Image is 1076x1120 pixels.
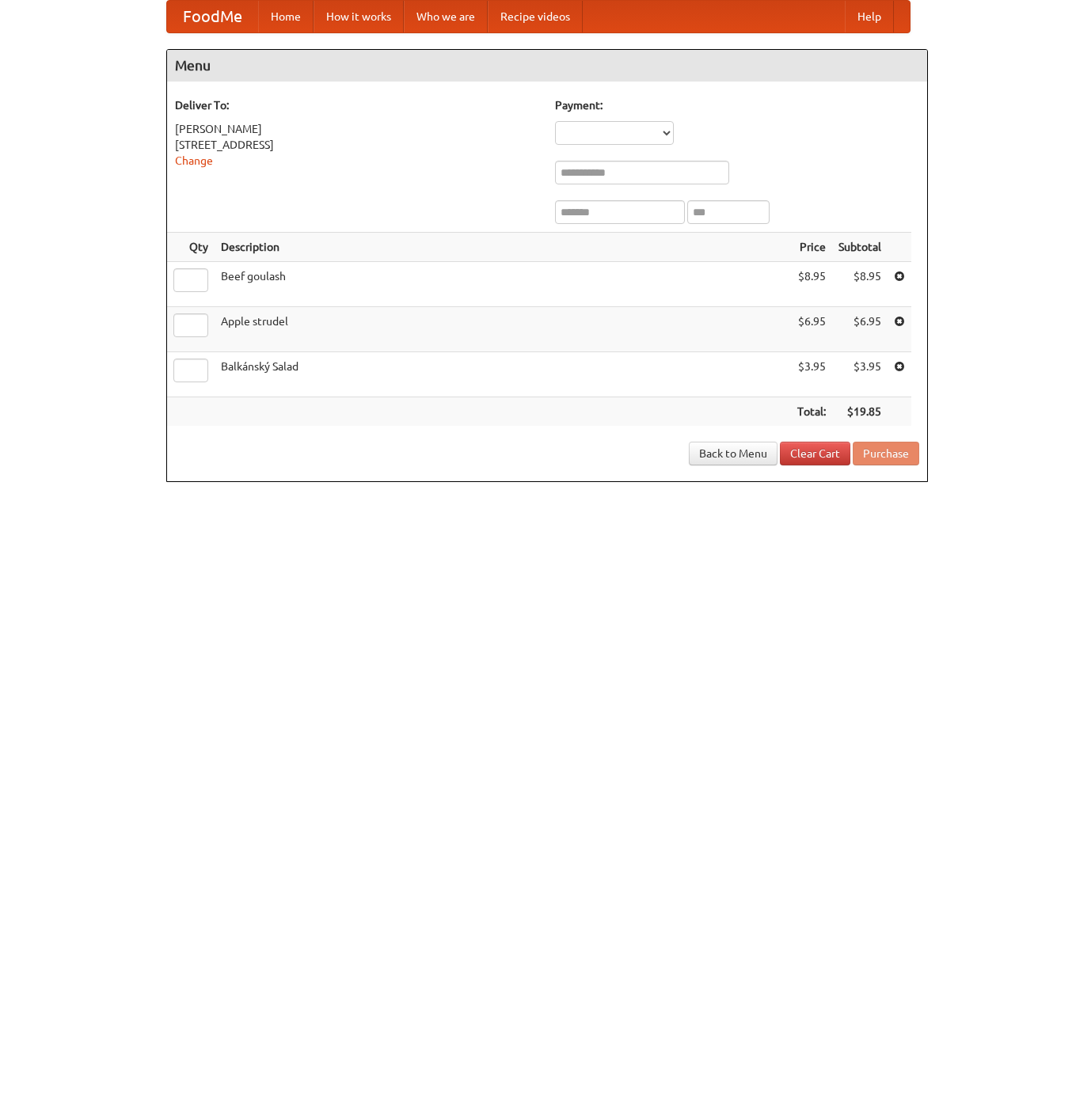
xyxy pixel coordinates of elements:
[832,262,888,307] td: $8.95
[404,1,488,32] a: Who we are
[791,233,832,262] th: Price
[488,1,583,32] a: Recipe videos
[689,442,778,465] a: Back to Menu
[175,137,539,153] div: [STREET_ADDRESS]
[832,233,888,262] th: Subtotal
[167,1,258,32] a: FoodMe
[167,50,927,82] h4: Menu
[791,352,832,397] td: $3.95
[175,154,213,167] a: Change
[791,262,832,307] td: $8.95
[258,1,314,32] a: Home
[832,352,888,397] td: $3.95
[215,307,791,352] td: Apple strudel
[780,442,850,465] a: Clear Cart
[791,307,832,352] td: $6.95
[555,97,919,113] h5: Payment:
[314,1,404,32] a: How it works
[832,397,888,427] th: $19.85
[215,262,791,307] td: Beef goulash
[853,442,919,465] button: Purchase
[791,397,832,427] th: Total:
[175,121,539,137] div: [PERSON_NAME]
[845,1,894,32] a: Help
[832,307,888,352] td: $6.95
[215,233,791,262] th: Description
[175,97,539,113] h5: Deliver To:
[215,352,791,397] td: Balkánský Salad
[167,233,215,262] th: Qty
